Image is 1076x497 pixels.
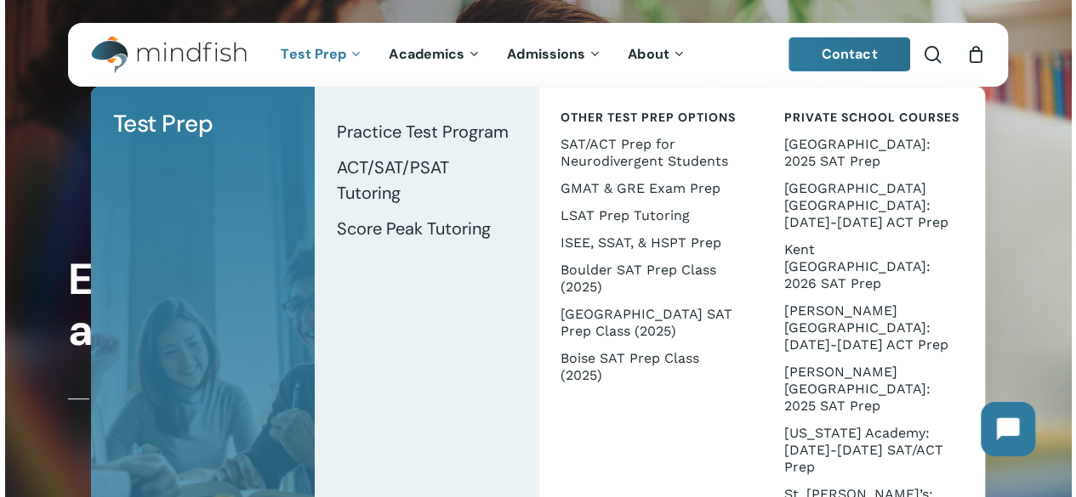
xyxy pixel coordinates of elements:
a: Practice Test Program [332,114,521,150]
a: Test Prep [268,48,376,62]
span: LSAT Prep Tutoring [561,207,690,223]
a: Contact [788,37,911,71]
span: ISEE, SSAT, & HSPT Prep [561,234,721,251]
span: Kent [GEOGRAPHIC_DATA]: 2026 SAT Prep [783,241,930,291]
a: Cart [966,45,985,64]
span: Boise SAT Prep Class (2025) [561,350,699,383]
a: About [615,48,699,62]
a: [GEOGRAPHIC_DATA] SAT Prep Class (2025) [555,301,745,345]
a: Boise SAT Prep Class (2025) [555,345,745,389]
span: Test Prep [113,108,213,139]
span: [PERSON_NAME][GEOGRAPHIC_DATA]: [DATE]-[DATE] ACT Prep [783,302,948,353]
a: [US_STATE] Academy: [DATE]-[DATE] SAT/ACT Prep [778,420,968,481]
span: Contact [822,45,878,63]
span: Academics [389,45,464,63]
a: GMAT & GRE Exam Prep [555,175,745,202]
span: [GEOGRAPHIC_DATA]: 2025 SAT Prep [783,136,930,169]
a: ACT/SAT/PSAT Tutoring [332,150,521,211]
span: Practice Test Program [337,121,509,143]
a: SAT/ACT Prep for Neurodivergent Students [555,131,745,175]
span: ACT/SAT/PSAT Tutoring [337,156,449,204]
span: [PERSON_NAME][GEOGRAPHIC_DATA]: 2025 SAT Prep [783,364,930,414]
a: Kent [GEOGRAPHIC_DATA]: 2026 SAT Prep [778,236,968,297]
span: Other Test Prep Options [561,110,736,125]
a: Other Test Prep Options [555,104,745,131]
a: [PERSON_NAME][GEOGRAPHIC_DATA]: [DATE]-[DATE] ACT Prep [778,297,968,359]
iframe: Chatbot [964,385,1052,473]
a: ISEE, SSAT, & HSPT Prep [555,229,745,257]
a: [PERSON_NAME][GEOGRAPHIC_DATA]: 2025 SAT Prep [778,359,968,420]
header: Main Menu [68,23,1008,87]
a: Test Prep Tutoring [68,386,243,411]
a: Score Peak Tutoring [332,211,521,246]
span: [GEOGRAPHIC_DATA] SAT Prep Class (2025) [561,306,732,339]
a: Boulder SAT Prep Class (2025) [555,257,745,301]
span: Admissions [507,45,585,63]
span: [US_STATE] Academy: [DATE]-[DATE] SAT/ACT Prep [783,425,942,475]
h1: Every Student Has a [68,254,528,357]
a: Test Prep [108,104,298,144]
a: LSAT Prep Tutoring [555,202,745,229]
a: Academics [376,48,494,62]
a: Admissions [494,48,615,62]
span: Score Peak Tutoring [337,217,491,240]
span: [GEOGRAPHIC_DATA] [GEOGRAPHIC_DATA]: [DATE]-[DATE] ACT Prep [783,180,948,230]
span: SAT/ACT Prep for Neurodivergent Students [561,136,728,169]
a: [GEOGRAPHIC_DATA]: 2025 SAT Prep [778,131,968,175]
span: Test Prep [281,45,346,63]
a: [GEOGRAPHIC_DATA] [GEOGRAPHIC_DATA]: [DATE]-[DATE] ACT Prep [778,175,968,236]
span: GMAT & GRE Exam Prep [561,180,720,196]
a: Private School Courses [778,104,968,131]
nav: Main Menu [268,23,698,87]
span: Boulder SAT Prep Class (2025) [561,262,716,295]
span: Private School Courses [783,110,959,125]
span: About [628,45,669,63]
